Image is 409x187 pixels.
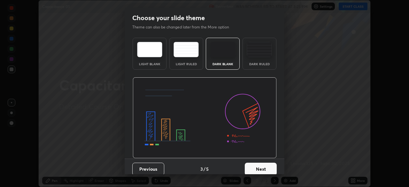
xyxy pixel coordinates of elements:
div: Light Blank [137,62,162,66]
img: darkTheme.f0cc69e5.svg [210,42,235,57]
h2: Choose your slide theme [132,14,205,22]
button: Next [245,163,277,175]
img: darkRuledTheme.de295e13.svg [247,42,272,57]
h4: 3 [200,166,203,172]
h4: / [204,166,205,172]
div: Light Ruled [174,62,199,66]
img: lightRuledTheme.5fabf969.svg [174,42,199,57]
button: Previous [132,163,164,175]
img: darkThemeBanner.d06ce4a2.svg [133,77,277,159]
div: Dark Blank [210,62,235,66]
h4: 5 [206,166,209,172]
img: lightTheme.e5ed3b09.svg [137,42,162,57]
div: Dark Ruled [247,62,272,66]
p: Theme can also be changed later from the More option [132,24,236,30]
